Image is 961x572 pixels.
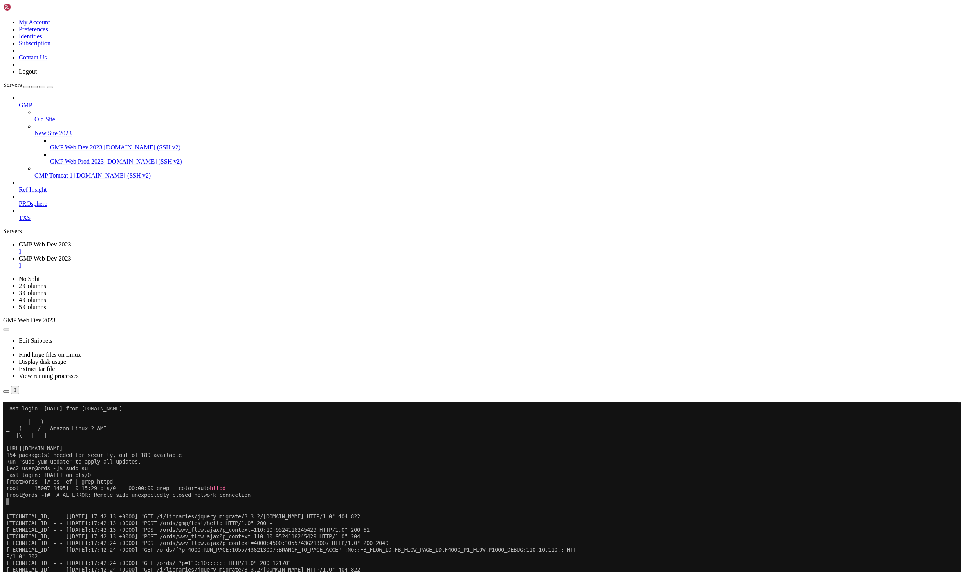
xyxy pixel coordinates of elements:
[3,317,55,324] span: GMP Web Dev 2023
[3,63,606,70] x-row: [ec2-user@ords ~]$ sudo su -
[3,36,606,43] x-row: [TECHNICAL_ID] - - [[DATE]:17:42:24 +0000] "GET /ords/f?p=4000:RUN_PAGE:10557436213007:BRANCH_TO_...
[19,262,958,269] div: 
[3,43,606,50] x-row: [URL][DOMAIN_NAME]
[3,422,606,429] x-row: [TECHNICAL_ID] - - [[DATE]:17:48:05 +0000] "POST /ords/wwv_flow.ajax?p_context=4000:4500:10557436...
[3,489,606,495] x-row: [TECHNICAL_ID] - - [[DATE]:17:50:09 +0000] "POST /ords/wwv_flow.accept?p_context=4850:130:1055743...
[3,56,606,63] x-row: [TECHNICAL_ID] - - [[DATE]:17:42:24 +0000] "GET /i/libraries/jquery-migrate/3.3.2/[DOMAIN_NAME] H...
[3,23,606,30] x-row: _| ( / Amazon Linux 2 AMI
[19,179,958,193] li: Ref Insight
[3,329,606,336] x-row: [TECHNICAL_ID] - - [[DATE]:17:46:34 +0000] "POST /ords/wwv_flow.ajax?p_context=110:10:95241162454...
[50,151,958,165] li: GMP Web Prod 2023 [DOMAIN_NAME] (SSH v2)
[3,302,606,309] x-row: [TECHNICAL_ID] - - [[DATE]:17:46:34 +0000] "GET /ords/f?p=110:10:::::: HTTP/1.0" 200 121694
[3,76,606,83] x-row: [root@ords ~]# ps -ef | grep httpd
[19,214,958,221] a: TXS
[3,90,606,96] x-row: [TECHNICAL_ID] - - [[DATE]:17:42:30 +0000] "GET / HTTP/1.1" 200 11230
[50,158,958,165] a: GMP Web Prod 2023 [DOMAIN_NAME] (SSH v2)
[19,186,958,193] a: Ref Insight
[3,482,606,489] x-row: [TECHNICAL_ID] - - [[DATE]:17:50:08 +0000] "GET /ords/f?p=4850:130:10557436213007:::130:P0_SELECT...
[3,515,6,522] div: (0, 77)
[19,200,958,207] a: PROsphere
[50,158,104,165] span: GMP Web Prod 2023
[11,386,19,394] button: 
[3,256,606,263] x-row: [TECHNICAL_ID] - - [[DATE]:17:46:25 +0000] "POST /ords/wwv_flow.ajax?p_context=4850:140:105574362...
[3,16,606,23] x-row: __| __|_ )
[34,165,958,179] li: GMP Tomcat 1 [DOMAIN_NAME] (SSH v2)
[3,382,606,389] x-row: [TECHNICAL_ID] - - [[DATE]:17:47:24 +0000] "GET /i/libraries/jquery-migrate/3.3.2/[DOMAIN_NAME] H...
[3,376,606,382] x-row: [TECHNICAL_ID] - - [[DATE]:17:47:24 +0000] "GET /ords/f?p=110:10:::::: HTTP/1.0" 200 121692
[3,143,606,149] x-row: [TECHNICAL_ID] - - [[DATE]:17:43:00 +0000] "POST /ords/wwv_flow.ajax?p_context=110:10:95241162454...
[3,462,606,469] x-row: [TECHNICAL_ID] - - [[DATE]:17:48:06 +0000] "POST /ords/wwv_flow.ajax?p_context=110:10:95241162454...
[3,356,606,362] x-row: rYO5MI8-eBYmULs16SYsvRBkcYIg HTTP/1.0" 200 64498
[3,416,606,422] x-row: [TECHNICAL_ID] - - [[DATE]:17:48:03 +0000] "GET /ords/f?p=110:LOGIN_DESKTOP:::::: HTTP/1.0" 200 8...
[19,241,71,248] span: GMP Web Dev 2023
[19,372,79,379] a: View running processes
[19,255,958,269] a: GMP Web Dev 2023
[19,40,50,47] a: Subscription
[3,263,606,269] x-row: [TECHNICAL_ID] - - [[DATE]:17:46:25 +0000] "POST /ords/wwv_flow.accept?p_context=4850:140:1055743...
[3,495,606,502] x-row: [TECHNICAL_ID] - - [[DATE]:17:51:37 +0000] "GET /ords/f?p=110:9:2363964530779:::9 HTTP/1.0" 503 1...
[34,109,958,123] li: Old Site
[19,200,47,207] span: PROsphere
[3,243,606,249] x-row: [TECHNICAL_ID] - - [[DATE]:17:45:24 +0000] "POST /ords/gmp/test/hello HTTP/1.0" 200 -
[3,509,606,515] x-row: [TECHNICAL_ID] - - [[DATE]:17:52:12 +0000] "GET /ords/f?p=4850:140:10557436213007:::140:P140_HAND...
[3,236,606,243] x-row: [TECHNICAL_ID] - - [[DATE]:17:45:24 +0000] "POST /ords/wwv_flow.ajax?p_context=110:10:95241162454...
[19,33,42,40] a: Identities
[3,276,606,282] x-row: rYO5MI8-eBYmULs16SYsvRBkcYIg HTTP/1.0" 200 64500
[3,30,606,36] x-row: ___|\___|___|
[3,228,958,235] div: Servers
[3,96,6,103] div: (0, 14)
[19,255,71,262] span: GMP Web Dev 2023
[3,389,606,396] x-row: [TECHNICAL_ID] - - [[DATE]:17:47:24 +0000] "POST /ords/gmp/test/hello HTTP/1.0" 200 -
[3,3,606,10] x-row: Last login: [DATE] from [DOMAIN_NAME]
[34,172,958,179] a: GMP Tomcat 1 [DOMAIN_NAME] (SSH v2)
[50,144,102,151] span: GMP Web Dev 2023
[3,83,606,90] x-row: root 15007 14951 0 15:29 pts/0 00:00:00 grep --color=auto
[3,110,606,116] x-row: P/1.0" 302 -
[3,56,606,63] x-row: Run "sudo yum update" to apply all updates.
[3,196,606,203] x-row: [TECHNICAL_ID] - - [[DATE]:17:43:37 +0000] "POST /ords/wwv_flow.ajax?p_context=110:10:95241162454...
[19,19,50,25] a: My Account
[3,163,606,169] x-row: P/1.0" 302 -
[14,387,16,393] div: 
[19,102,958,109] a: GMP
[3,123,606,130] x-row: [TECHNICAL_ID] - - [[DATE]:17:42:59 +0000] "GET /i/libraries/jquery-migrate/3.3.2/[DOMAIN_NAME] H...
[3,429,606,435] x-row: [TECHNICAL_ID] - - [[DATE]:17:48:05 +0000] "GET /ords/f?p=4000:RUN_PAGE:10557436213007:BRANCH_TO_...
[3,316,606,322] x-row: [TECHNICAL_ID] - - [[DATE]:17:46:34 +0000] "POST /ords/wwv_flow.ajax?p_context=110:10:95241162454...
[3,169,606,176] x-row: [TECHNICAL_ID] - - [[DATE]:17:43:36 +0000] "GET /ords/f?p=110:10:::::: HTTP/1.0" 200 121700
[3,83,606,90] x-row: [TECHNICAL_ID] - - [[DATE]:17:42:30 +0000] "-" 400 2083
[3,16,606,23] x-row: [TECHNICAL_ID] - - [[DATE]:17:42:13 +0000] "POST /ords/wwv_flow.ajax?p_context=110:10:95241162454...
[19,358,66,365] a: Display disk usage
[3,10,606,16] x-row: [TECHNICAL_ID] - - [[DATE]:17:42:13 +0000] "POST /ords/gmp/test/hello HTTP/1.0" 200 -
[19,26,48,32] a: Preferences
[3,156,606,163] x-row: [TECHNICAL_ID] - - [[DATE]:17:43:36 +0000] "GET /ords/f?p=4000:RUN_PAGE:10557436213007:BRANCH_TO_...
[3,23,606,30] x-row: [TECHNICAL_ID] - - [[DATE]:17:42:13 +0000] "POST /ords/wwv_flow.ajax?p_context=110:10:95241162454...
[50,137,958,151] li: GMP Web Dev 2023 [DOMAIN_NAME] (SSH v2)
[3,396,606,402] x-row: [TECHNICAL_ID] - - [[DATE]:17:47:24 +0000] "POST /ords/wwv_flow.ajax?p_context=110:10:95241162454...
[19,282,46,289] a: 2 Columns
[19,102,32,108] span: GMP
[19,186,47,193] span: Ref Insight
[3,322,606,329] x-row: [TECHNICAL_ID] - - [[DATE]:17:46:34 +0000] "POST /ords/gmp/test/hello HTTP/1.0" 200 -
[3,442,606,449] x-row: [TECHNICAL_ID] - - [[DATE]:17:48:05 +0000] "GET /ords/f?p=110:10:::::: HTTP/1.0" 200 122039
[19,241,958,255] a: GMP Web Dev 2023
[3,342,606,349] x-row: [TECHNICAL_ID] - - [[DATE]:17:47:07 +0000] "POST /ords/wwv_flow.accept?p_context=4850:140:1055743...
[3,63,606,70] x-row: [TECHNICAL_ID] - - [[DATE]:17:42:25 +0000] "POST /ords/gmp/test/hello HTTP/1.0" 200 -
[3,189,606,196] x-row: [TECHNICAL_ID] - - [[DATE]:17:43:37 +0000] "POST /ords/wwv_flow.ajax?p_context=110:10:95241162454...
[3,475,606,482] x-row: [TECHNICAL_ID] - - [[DATE]:17:49:33 +0000] "GET /ords/f?p=4850:130:10557436213007:::RP:P0_SELECTE...
[207,83,222,89] span: httpd
[3,136,606,143] x-row: [TECHNICAL_ID] - - [[DATE]:17:42:59 +0000] "POST /ords/wwv_flow.ajax?p_context=110:10:95241162454...
[19,207,958,221] li: TXS
[3,96,606,103] x-row: [TECHNICAL_ID] - - [[DATE]:17:42:59 +0000] "POST /ords/wwv_flow.ajax?p_context=4000:4500:10557436...
[3,223,606,229] x-row: [TECHNICAL_ID] - - [[DATE]:17:45:24 +0000] "GET /ords/f?p=110:10:::::: HTTP/1.0" 200 121874
[19,337,52,344] a: Edit Snippets
[3,3,48,11] img: Shellngn
[34,172,73,179] span: GMP Tomcat 1
[34,116,958,123] a: Old Site
[3,409,606,416] x-row: [TECHNICAL_ID] - - [[DATE]:17:48:02 +0000] "GET /ords/f?p=110:27:17460434247867 HTTP/1.0" 302 -
[3,216,606,223] x-row: P/1.0" 302 -
[3,81,22,88] span: Servers
[19,248,958,255] div: 
[50,144,958,151] a: GMP Web Dev 2023 [DOMAIN_NAME] (SSH v2)
[104,144,180,151] span: [DOMAIN_NAME] (SSH v2)
[19,275,40,282] a: No Split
